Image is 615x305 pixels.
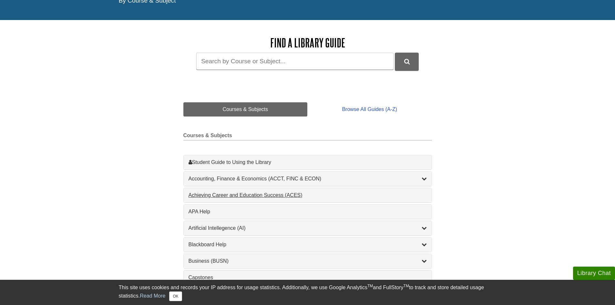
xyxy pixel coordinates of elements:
a: Read More [140,293,165,299]
h2: Find a Library Guide [183,36,432,49]
a: Capstones [189,274,427,281]
button: Library Chat [573,267,615,280]
button: Close [169,291,182,301]
a: APA Help [189,208,427,216]
i: Search Library Guides [404,59,410,65]
a: Courses & Subjects [183,102,308,117]
a: Accounting, Finance & Economics (ACCT, FINC & ECON) [189,175,427,183]
div: This site uses cookies and records your IP address for usage statistics. Additionally, we use Goo... [119,284,497,301]
a: Student Guide to Using the Library [189,158,427,166]
a: Artificial Intellegence (AI) [189,224,427,232]
a: Business (BUSN) [189,257,427,265]
sup: TM [404,284,409,288]
a: Browse All Guides (A-Z) [307,102,432,117]
a: Blackboard Help [189,241,427,249]
button: DU Library Guides Search [395,53,419,70]
a: Achieving Career and Education Success (ACES) [189,191,427,199]
sup: TM [367,284,373,288]
h2: Courses & Subjects [183,133,432,140]
input: Search by Course or Subject... [196,53,394,70]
